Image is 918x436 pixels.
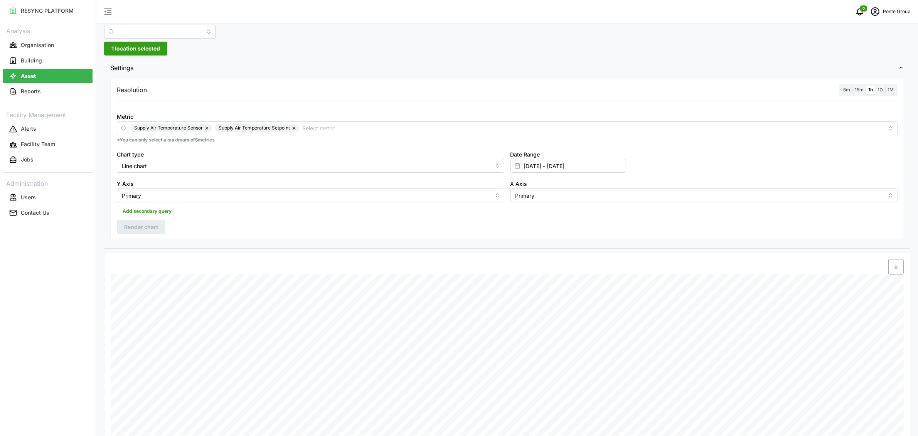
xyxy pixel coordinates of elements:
p: Users [21,194,36,201]
button: Settings [104,59,910,77]
label: Chart type [117,150,144,159]
p: Reports [21,88,41,95]
span: Supply Air Temperature Setpoint [219,124,290,132]
button: Building [3,54,93,67]
input: Select chart type [117,159,504,173]
a: Users [3,190,93,205]
a: Jobs [3,152,93,168]
p: Alerts [21,125,36,133]
span: 15m [855,87,864,93]
button: Alerts [3,122,93,136]
button: notifications [852,4,867,19]
button: Organisation [3,38,93,52]
button: Asset [3,69,93,83]
a: Alerts [3,121,93,137]
input: Select metric [302,124,884,132]
p: Contact Us [21,209,49,217]
p: *You can only select a maximum of 5 metrics [117,137,898,143]
span: 1D [878,87,883,93]
button: schedule [867,4,883,19]
p: RESYNC PLATFORM [21,7,74,15]
p: Analysis [3,25,93,36]
a: RESYNC PLATFORM [3,3,93,19]
span: Add secondary query [123,206,172,217]
p: Administration [3,177,93,189]
p: Building [21,57,42,64]
p: Facility Team [21,140,55,148]
span: Settings [110,59,898,77]
label: Metric [117,113,133,121]
label: Y Axis [117,180,134,188]
span: 1 location selected [111,42,160,55]
input: Select X axis [510,189,898,202]
a: Contact Us [3,205,93,221]
p: Jobs [21,156,34,163]
p: Ponte Group [883,8,910,15]
span: 1h [868,87,873,93]
span: 0 [862,6,865,11]
span: Supply Air Temperature Sensor [134,124,203,132]
p: Facility Management [3,109,93,120]
button: 1 location selected [104,42,167,56]
a: Asset [3,68,93,84]
input: Select Y axis [117,189,504,202]
span: 1M [888,87,894,93]
button: Users [3,190,93,204]
button: RESYNC PLATFORM [3,4,93,18]
a: Reports [3,84,93,99]
span: 5m [843,87,850,93]
a: Facility Team [3,137,93,152]
label: X Axis [510,180,527,188]
button: Jobs [3,153,93,167]
p: Organisation [21,41,54,49]
span: Render chart [124,221,158,234]
div: Settings [104,77,910,248]
a: Building [3,53,93,68]
button: Facility Team [3,138,93,152]
button: Contact Us [3,206,93,220]
p: Resolution [117,85,147,95]
a: Organisation [3,37,93,53]
label: Date Range [510,150,540,159]
button: Reports [3,84,93,98]
p: Asset [21,72,36,80]
button: Render chart [117,220,165,234]
input: Select date range [510,159,626,173]
button: Add secondary query [117,205,177,217]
